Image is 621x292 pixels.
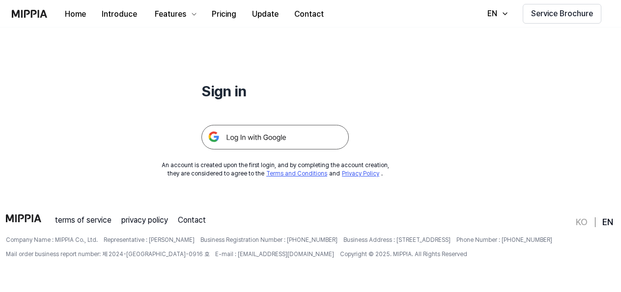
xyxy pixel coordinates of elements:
div: EN [485,8,499,20]
img: logo [6,214,41,222]
span: Business Address : [STREET_ADDRESS] [343,236,451,244]
span: Copyright © 2025. MIPPIA. All Rights Reserved [340,250,467,259]
a: Terms and Conditions [266,170,327,177]
span: E-mail : [EMAIL_ADDRESS][DOMAIN_NAME] [215,250,334,259]
a: KO [576,216,588,228]
span: Business Registration Number : [PHONE_NUMBER] [200,236,338,244]
button: EN [478,4,515,24]
button: Service Brochure [523,4,601,24]
div: An account is created upon the first login, and by completing the account creation, they are cons... [162,161,389,178]
button: Contact [286,4,332,24]
a: privacy policy [121,214,168,226]
a: EN [602,216,613,228]
a: terms of service [55,214,112,226]
span: Company Name : MIPPIA Co., Ltd. [6,236,98,244]
span: Representative : [PERSON_NAME] [104,236,195,244]
span: Phone Number : [PHONE_NUMBER] [456,236,552,244]
a: Contact [178,214,206,226]
button: Home [57,4,94,24]
button: Features [145,4,204,24]
span: Mail order business report number: 제 2024-[GEOGRAPHIC_DATA]-0916 호 [6,250,209,259]
img: 구글 로그인 버튼 [201,125,349,149]
h1: Sign in [201,81,349,101]
button: Pricing [204,4,244,24]
div: Features [153,8,188,20]
a: Privacy Policy [342,170,379,177]
button: Update [244,4,286,24]
button: Introduce [94,4,145,24]
img: logo [12,10,47,18]
a: Update [244,0,286,28]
